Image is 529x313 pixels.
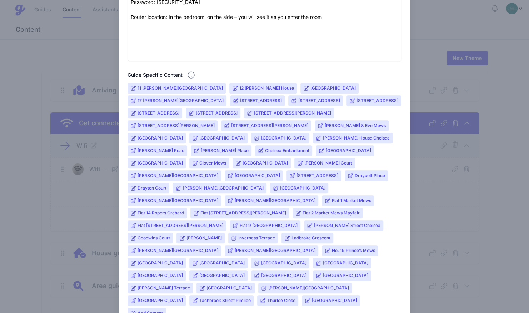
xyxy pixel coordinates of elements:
input: [PERSON_NAME][GEOGRAPHIC_DATA] [235,198,315,203]
input: [STREET_ADDRESS] [298,98,340,104]
input: [PERSON_NAME] Court [304,160,352,166]
input: [GEOGRAPHIC_DATA] [138,260,183,266]
input: [STREET_ADDRESS] [356,98,398,104]
input: Chelsea Embankment [265,148,309,153]
input: [GEOGRAPHIC_DATA] [199,260,245,266]
input: Clover Mews [199,160,226,166]
input: Goodwins Court [138,235,170,241]
input: [PERSON_NAME][GEOGRAPHIC_DATA] [138,248,218,253]
input: [GEOGRAPHIC_DATA] [206,285,252,291]
input: 17 [PERSON_NAME][GEOGRAPHIC_DATA] [138,98,224,104]
input: 12 [PERSON_NAME] House [239,85,294,91]
input: Thurloe Close [267,298,295,303]
input: [STREET_ADDRESS] [296,173,338,178]
input: [GEOGRAPHIC_DATA] [243,160,288,166]
input: [PERSON_NAME][GEOGRAPHIC_DATA] [138,198,218,203]
input: Flat 9 [GEOGRAPHIC_DATA] [240,223,298,228]
input: Flat 2 Market Mews Mayfair [303,210,360,216]
input: Flat 14 Ropers Orchard [138,210,184,216]
input: [GEOGRAPHIC_DATA] [138,298,183,303]
input: [GEOGRAPHIC_DATA] [312,298,357,303]
input: [GEOGRAPHIC_DATA] [280,185,325,191]
input: [GEOGRAPHIC_DATA] [261,260,306,266]
input: [PERSON_NAME] House Chelsea [323,135,390,141]
input: [STREET_ADDRESS] [196,110,238,116]
input: Flat 1 Market Mews [332,198,371,203]
input: Ladbroke Crescent [291,235,330,241]
input: [GEOGRAPHIC_DATA] [199,135,245,141]
input: [GEOGRAPHIC_DATA] [199,273,245,278]
input: [GEOGRAPHIC_DATA] [323,260,368,266]
input: Draycott Place [355,173,385,178]
input: Flat [STREET_ADDRESS][PERSON_NAME] [138,223,223,228]
input: Inverness Terrace [238,235,275,241]
input: [STREET_ADDRESS][PERSON_NAME] [254,110,331,116]
input: No. 19 Prince’s Mews [332,248,375,253]
input: [PERSON_NAME][GEOGRAPHIC_DATA] [268,285,349,291]
input: [GEOGRAPHIC_DATA] [138,135,183,141]
input: [STREET_ADDRESS][PERSON_NAME] [231,123,308,128]
input: [GEOGRAPHIC_DATA] [235,173,280,178]
input: [PERSON_NAME][GEOGRAPHIC_DATA] [138,173,218,178]
input: [GEOGRAPHIC_DATA] [326,148,371,153]
input: [PERSON_NAME] Terrace [138,285,190,291]
input: Tachbrook Street Pimlico [199,298,251,303]
div: Router location: In the bedroom, on the side – you will see it as you enter the room [131,13,399,28]
input: [PERSON_NAME][GEOGRAPHIC_DATA] [235,248,315,253]
input: [PERSON_NAME] Road [138,148,184,153]
input: Flat [STREET_ADDRESS][PERSON_NAME] [200,210,286,216]
input: [GEOGRAPHIC_DATA] [261,273,306,278]
input: [PERSON_NAME][GEOGRAPHIC_DATA] [183,185,264,191]
input: [GEOGRAPHIC_DATA] [138,273,183,278]
input: [PERSON_NAME] Place [201,148,249,153]
input: [PERSON_NAME] & Eve Mews [325,123,386,128]
input: [GEOGRAPHIC_DATA] [310,85,356,91]
input: 11 [PERSON_NAME][GEOGRAPHIC_DATA] [138,85,223,91]
input: [GEOGRAPHIC_DATA] [261,135,306,141]
input: [STREET_ADDRESS][PERSON_NAME] [138,123,215,128]
input: [PERSON_NAME] [186,235,222,241]
input: Drayton Court [138,185,166,191]
h2: Guide Specific Content [128,71,183,79]
input: [PERSON_NAME] Street Chelsea [314,223,380,228]
input: [STREET_ADDRESS] [138,110,179,116]
input: [GEOGRAPHIC_DATA] [138,160,183,166]
input: [GEOGRAPHIC_DATA] [323,273,368,278]
input: [STREET_ADDRESS] [240,98,282,104]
